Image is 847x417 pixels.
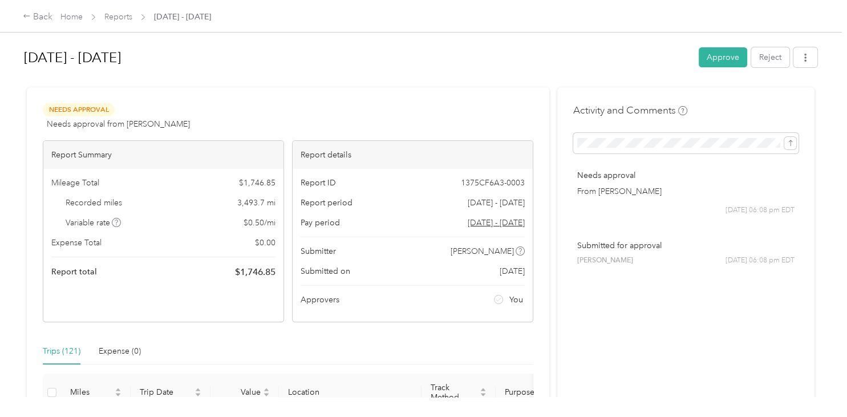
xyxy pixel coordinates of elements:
span: Mileage Total [51,177,99,189]
span: $ 1,746.85 [239,177,275,189]
th: Purpose [496,374,581,412]
span: caret-down [115,391,121,398]
th: Value [210,374,279,412]
th: Location [279,374,422,412]
span: Needs Approval [43,103,115,116]
span: [DATE] [500,265,525,277]
span: [PERSON_NAME] [577,256,633,266]
button: Approve [699,47,747,67]
span: caret-down [194,391,201,398]
div: Report details [293,141,533,169]
th: Trip Date [131,374,210,412]
p: Submitted for approval [577,240,795,252]
button: Reject [751,47,789,67]
span: [DATE] 06:08 pm EDT [726,256,795,266]
span: [DATE] - [DATE] [154,11,211,23]
p: From [PERSON_NAME] [577,185,795,197]
a: Home [60,12,83,22]
span: Submitted on [301,265,350,277]
a: Reports [104,12,132,22]
th: Miles [61,374,131,412]
span: [DATE] - [DATE] [468,197,525,209]
div: Expense (0) [99,345,141,358]
span: Approvers [301,294,339,306]
span: Purpose [505,387,563,397]
span: Needs approval from [PERSON_NAME] [47,118,190,130]
span: Value [220,387,261,397]
span: Go to pay period [468,217,525,229]
iframe: Everlance-gr Chat Button Frame [783,353,847,417]
span: caret-up [263,386,270,393]
span: Variable rate [66,217,121,229]
span: You [509,294,523,306]
span: $ 0.50 / mi [244,217,275,229]
span: Submitter [301,245,336,257]
span: caret-up [480,386,487,393]
div: Trips (121) [43,345,80,358]
span: 1375CF6A3-0003 [461,177,525,189]
span: caret-up [194,386,201,393]
span: Pay period [301,217,340,229]
span: 3,493.7 mi [237,197,275,209]
p: Needs approval [577,169,795,181]
span: caret-down [263,391,270,398]
span: [DATE] 06:08 pm EDT [726,205,795,216]
span: Report ID [301,177,336,189]
span: Track Method [431,383,477,402]
div: Report Summary [43,141,283,169]
span: caret-up [115,386,121,393]
span: Recorded miles [66,197,122,209]
span: caret-down [480,391,487,398]
span: Miles [70,387,112,397]
span: $ 1,746.85 [235,265,275,279]
h4: Activity and Comments [573,103,687,118]
span: Expense Total [51,237,102,249]
span: Trip Date [140,387,192,397]
span: $ 0.00 [255,237,275,249]
span: [PERSON_NAME] [451,245,514,257]
span: Report period [301,197,352,209]
h1: Sep 1 - 30, 2025 [24,44,691,71]
th: Track Method [422,374,496,412]
div: Back [23,10,52,24]
span: Report total [51,266,97,278]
